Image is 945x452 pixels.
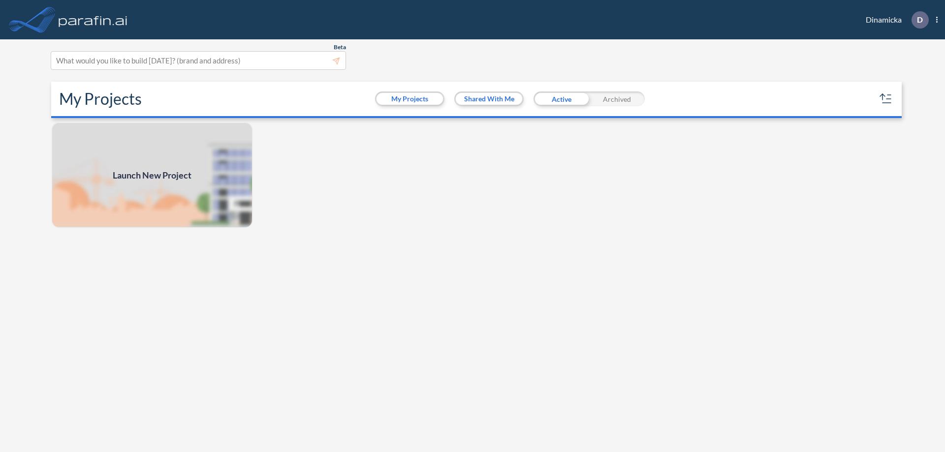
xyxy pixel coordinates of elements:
[878,91,894,107] button: sort
[851,11,938,29] div: Dinamicka
[334,43,346,51] span: Beta
[59,90,142,108] h2: My Projects
[456,93,522,105] button: Shared With Me
[534,91,589,106] div: Active
[57,10,129,30] img: logo
[51,122,253,228] img: add
[589,91,645,106] div: Archived
[113,169,191,182] span: Launch New Project
[377,93,443,105] button: My Projects
[917,15,923,24] p: D
[51,122,253,228] a: Launch New Project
